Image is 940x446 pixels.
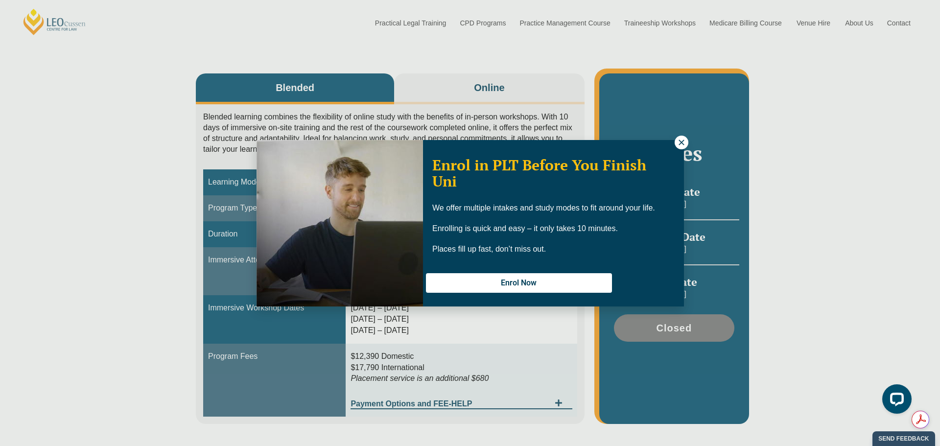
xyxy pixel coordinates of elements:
iframe: LiveChat chat widget [874,380,916,422]
span: Places fill up fast, don’t miss out. [432,245,546,253]
span: Enrolling is quick and easy – it only takes 10 minutes. [432,224,618,233]
button: Close [675,136,688,149]
span: We offer multiple intakes and study modes to fit around your life. [432,204,655,212]
button: Enrol Now [426,273,612,293]
span: Enrol in PLT Before You Finish Uni [432,155,646,191]
img: Woman in yellow blouse holding folders looking to the right and smiling [257,140,423,306]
